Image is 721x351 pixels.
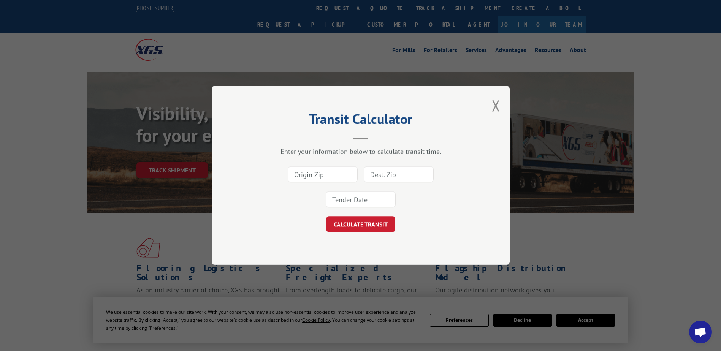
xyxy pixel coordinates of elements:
[326,192,396,208] input: Tender Date
[250,147,472,156] div: Enter your information below to calculate transit time.
[492,95,500,115] button: Close modal
[250,114,472,128] h2: Transit Calculator
[326,217,395,232] button: CALCULATE TRANSIT
[364,167,434,183] input: Dest. Zip
[288,167,358,183] input: Origin Zip
[689,321,712,343] div: Open chat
